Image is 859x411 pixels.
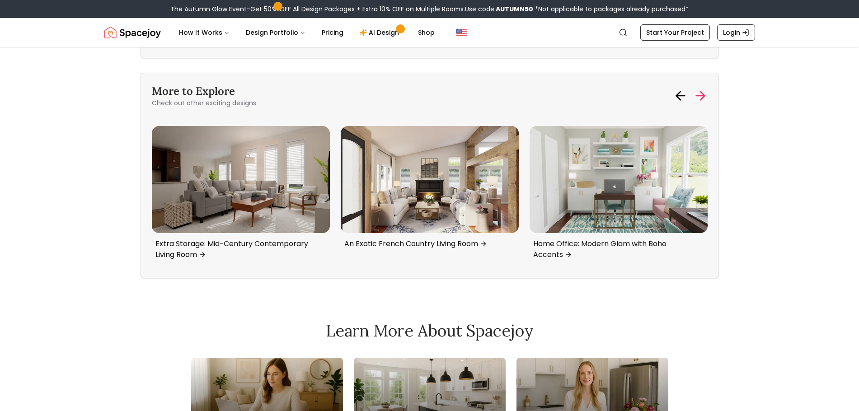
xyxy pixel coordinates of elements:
[239,23,313,42] button: Design Portfolio
[152,126,708,266] div: Carousel
[152,126,330,233] img: Extra Storage: Mid-Century Contemporary Living Room
[411,23,442,42] a: Shop
[344,238,512,249] p: An Exotic French Country Living Room
[191,322,668,340] h2: Learn More About Spacejoy
[341,126,519,252] a: An Exotic French Country Living RoomAn Exotic French Country Living Room
[465,5,533,14] span: Use code:
[533,5,689,14] span: *Not applicable to packages already purchased*
[717,24,755,41] a: Login
[456,27,467,38] img: United States
[152,126,330,266] div: 2 / 6
[314,23,351,42] a: Pricing
[496,5,533,14] b: AUTUMN50
[152,126,330,263] a: Extra Storage: Mid-Century Contemporary Living RoomExtra Storage: Mid-Century Contemporary Living...
[172,23,237,42] button: How It Works
[172,23,442,42] nav: Main
[341,126,519,233] img: An Exotic French Country Living Room
[352,23,409,42] a: AI Design
[640,24,710,41] a: Start Your Project
[152,98,256,107] p: Check out other exciting designs
[152,84,256,98] h3: More to Explore
[341,126,519,256] div: 3 / 6
[533,238,700,260] p: Home Office: Modern Glam with Boho Accents
[530,126,708,263] a: Home Office: Modern Glam with Boho AccentsHome Office: Modern Glam with Boho Accents
[530,126,708,266] div: 4 / 6
[104,23,161,42] img: Spacejoy Logo
[530,126,708,233] img: Home Office: Modern Glam with Boho Accents
[155,238,323,260] p: Extra Storage: Mid-Century Contemporary Living Room
[170,5,689,14] div: The Autumn Glow Event-Get 50% OFF All Design Packages + Extra 10% OFF on Multiple Rooms.
[104,18,755,47] nav: Global
[104,23,161,42] a: Spacejoy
